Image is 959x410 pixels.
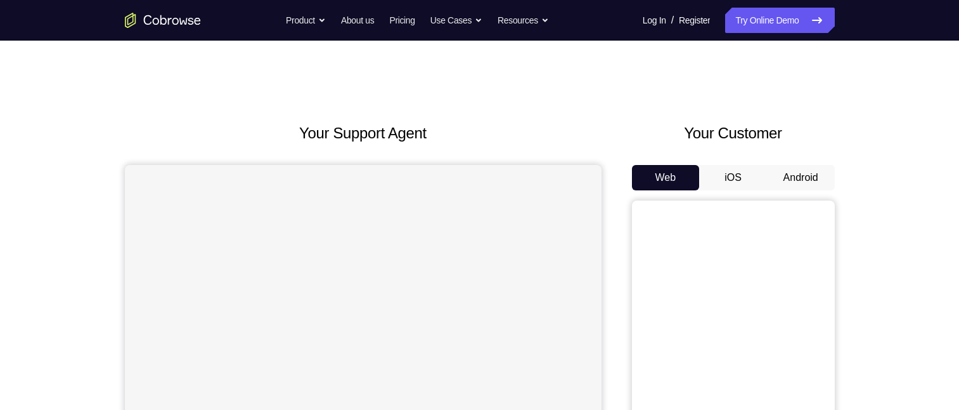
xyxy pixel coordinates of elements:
a: About us [341,8,374,33]
h2: Your Customer [632,122,835,145]
a: Register [679,8,710,33]
button: Android [767,165,835,190]
a: Go to the home page [125,13,201,28]
a: Try Online Demo [725,8,834,33]
a: Log In [643,8,666,33]
button: Product [286,8,326,33]
a: Pricing [389,8,415,33]
button: iOS [699,165,767,190]
button: Use Cases [430,8,482,33]
button: Web [632,165,700,190]
span: / [671,13,674,28]
button: Resources [498,8,549,33]
h2: Your Support Agent [125,122,602,145]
